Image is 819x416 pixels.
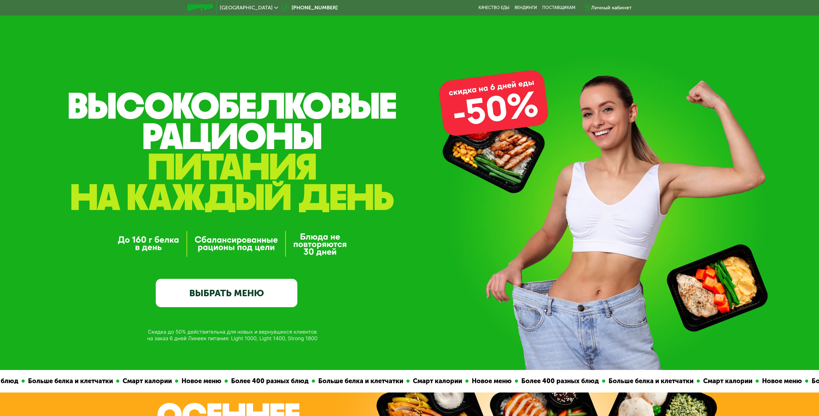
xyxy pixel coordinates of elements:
[118,376,174,386] div: Смарт калории
[517,376,601,386] div: Более 400 разных блюд
[699,376,754,386] div: Смарт калории
[314,376,405,386] div: Больше белка и клетчатки
[227,376,311,386] div: Более 400 разных блюд
[156,279,297,307] a: ВЫБРАТЬ МЕНЮ
[220,5,273,10] span: [GEOGRAPHIC_DATA]
[281,4,338,12] a: [PHONE_NUMBER]
[758,376,804,386] div: Новое меню
[23,376,115,386] div: Больше белка и клетчатки
[542,5,575,10] div: поставщикам
[177,376,223,386] div: Новое меню
[604,376,695,386] div: Больше белка и клетчатки
[515,5,537,10] a: Вендинги
[479,5,509,10] a: Качество еды
[591,4,632,12] div: Личный кабинет
[408,376,464,386] div: Смарт калории
[467,376,514,386] div: Новое меню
